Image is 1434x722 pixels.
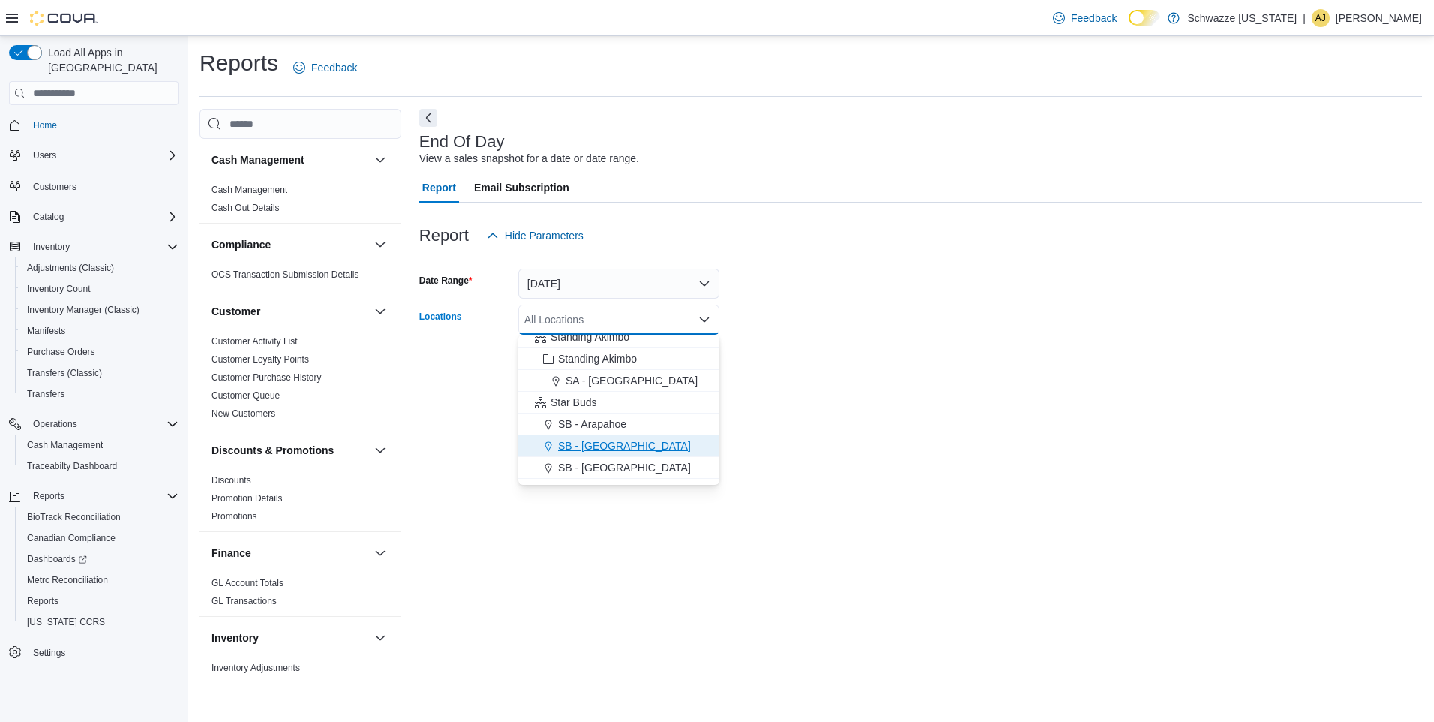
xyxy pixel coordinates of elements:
[33,490,64,502] span: Reports
[3,175,184,197] button: Customers
[21,550,178,568] span: Dashboards
[211,185,287,195] a: Cash Management
[21,436,178,454] span: Cash Management
[21,592,178,610] span: Reports
[21,550,93,568] a: Dashboards
[1187,9,1297,27] p: Schwazze [US_STATE]
[27,511,121,523] span: BioTrack Reconciliation
[15,549,184,570] a: Dashboards
[474,173,569,203] span: Email Subscription
[211,492,283,504] span: Promotion Details
[27,532,115,544] span: Canadian Compliance
[211,662,300,674] span: Inventory Adjustments
[27,388,64,400] span: Transfers
[21,592,64,610] a: Reports
[211,269,359,280] a: OCS Transaction Submission Details
[27,116,178,134] span: Home
[558,438,691,453] span: SB - [GEOGRAPHIC_DATA]
[27,238,76,256] button: Inventory
[21,322,71,340] a: Manifests
[21,613,111,631] a: [US_STATE] CCRS
[211,152,304,167] h3: Cash Management
[211,511,257,522] a: Promotions
[15,278,184,299] button: Inventory Count
[15,363,184,384] button: Transfers (Classic)
[27,439,103,451] span: Cash Management
[211,304,368,319] button: Customer
[33,647,65,659] span: Settings
[27,643,178,662] span: Settings
[15,456,184,477] button: Traceabilty Dashboard
[21,364,178,382] span: Transfers (Classic)
[211,630,368,645] button: Inventory
[550,395,596,410] span: Star Buds
[419,311,462,323] label: Locations
[21,508,127,526] a: BioTrack Reconciliation
[3,414,184,435] button: Operations
[199,48,278,78] h1: Reports
[211,493,283,504] a: Promotion Details
[21,385,70,403] a: Transfers
[33,418,77,430] span: Operations
[27,208,70,226] button: Catalog
[211,546,368,561] button: Finance
[27,304,139,316] span: Inventory Manager (Classic)
[21,457,123,475] a: Traceabilty Dashboard
[27,208,178,226] span: Catalog
[419,275,472,287] label: Date Range
[21,613,178,631] span: Washington CCRS
[21,436,109,454] a: Cash Management
[21,280,97,298] a: Inventory Count
[518,457,719,479] button: SB - [GEOGRAPHIC_DATA]
[21,280,178,298] span: Inventory Count
[27,176,178,195] span: Customers
[371,236,389,254] button: Compliance
[518,414,719,435] button: SB - Arapahoe
[33,119,57,131] span: Home
[27,116,63,134] a: Home
[550,329,629,344] span: Standing Akimbo
[3,206,184,227] button: Catalog
[21,529,121,547] a: Canadian Compliance
[15,341,184,363] button: Purchase Orders
[199,266,401,290] div: Compliance
[518,370,719,392] button: SA - [GEOGRAPHIC_DATA]
[505,228,583,243] span: Hide Parameters
[211,630,259,645] h3: Inventory
[518,269,719,299] button: [DATE]
[15,257,184,278] button: Adjustments (Classic)
[211,663,300,673] a: Inventory Adjustments
[419,151,639,167] div: View a sales snapshot for a date or date range.
[211,354,309,365] a: Customer Loyalty Points
[211,443,334,458] h3: Discounts & Promotions
[21,322,178,340] span: Manifests
[21,385,178,403] span: Transfers
[15,507,184,528] button: BioTrack Reconciliation
[42,45,178,75] span: Load All Apps in [GEOGRAPHIC_DATA]
[21,571,114,589] a: Metrc Reconciliation
[27,553,87,565] span: Dashboards
[211,184,287,196] span: Cash Management
[518,348,719,370] button: Standing Akimbo
[558,417,626,432] span: SB - Arapahoe
[33,211,64,223] span: Catalog
[33,149,56,161] span: Users
[419,227,469,245] h3: Report
[211,408,275,420] span: New Customers
[211,408,275,419] a: New Customers
[211,372,322,384] span: Customer Purchase History
[199,471,401,531] div: Discounts & Promotions
[1071,11,1117,26] span: Feedback
[21,259,120,277] a: Adjustments (Classic)
[27,487,178,505] span: Reports
[211,577,283,589] span: GL Account Totals
[15,528,184,549] button: Canadian Compliance
[27,346,95,358] span: Purchase Orders
[371,544,389,562] button: Finance
[211,596,277,606] a: GL Transactions
[27,644,71,662] a: Settings
[27,460,117,472] span: Traceabilty Dashboard
[1312,9,1330,27] div: Arcelia Johnson
[27,487,70,505] button: Reports
[211,443,368,458] button: Discounts & Promotions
